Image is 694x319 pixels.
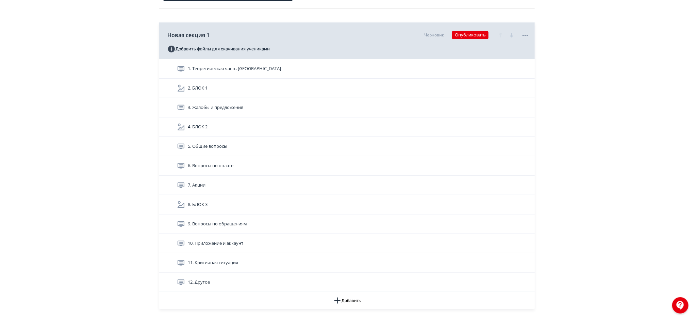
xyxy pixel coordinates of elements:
[424,32,444,38] div: Черновик
[159,176,535,195] div: 7. Акции
[167,44,270,54] button: Добавить файлы для скачивания учениками
[159,156,535,176] div: 6. Вопросы по оплате
[188,201,208,208] span: 8. БЛОК 3
[188,259,238,266] span: 11. Критичная ситуация
[167,31,210,39] span: Новая секция 1
[159,59,535,79] div: 1. Теоретическая часть [GEOGRAPHIC_DATA]
[159,292,535,309] button: Добавить
[159,98,535,117] div: 3. Жалобы и предложения
[159,79,535,98] div: 2. БЛОК 1
[159,234,535,253] div: 10. Приложение и аккаунт
[188,162,233,169] span: 6. Вопросы по оплате
[188,104,243,111] span: 3. Жалобы и предложения
[188,182,205,189] span: 7. Акции
[188,240,243,247] span: 10. Приложение и аккаунт
[159,273,535,292] div: 12. Другое
[188,85,208,92] span: 2. БЛОК 1
[159,117,535,137] div: 4. БЛОК 2
[188,65,281,72] span: 1. Теоретическая часть Confluence
[188,143,227,150] span: 5. Общие вопросы
[188,279,210,286] span: 12. Другое
[188,124,208,130] span: 4. БЛОК 2
[159,253,535,273] div: 11. Критичная ситуация
[188,221,247,227] span: 9. Вопросы по обращениям
[159,214,535,234] div: 9. Вопросы по обращениям
[159,137,535,156] div: 5. Общие вопросы
[452,31,489,39] button: Опубликовать
[159,195,535,214] div: 8. БЛОК 3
